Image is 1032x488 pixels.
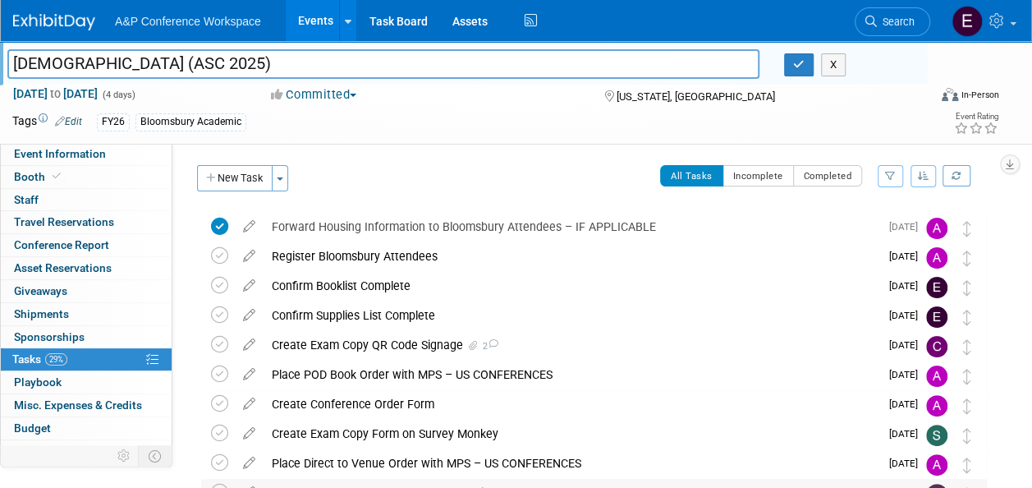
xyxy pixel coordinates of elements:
[14,398,142,412] span: Misc. Expenses & Credits
[14,307,69,320] span: Shipments
[14,147,106,160] span: Event Information
[963,280,971,296] i: Move task
[12,86,99,101] span: [DATE] [DATE]
[264,302,879,329] div: Confirm Supplies List Complete
[963,251,971,266] i: Move task
[943,165,970,186] a: Refresh
[926,395,947,417] img: Amanda Oney
[235,426,264,441] a: edit
[963,310,971,325] i: Move task
[963,398,971,414] i: Move task
[926,218,947,239] img: Amanda Oney
[889,369,926,380] span: [DATE]
[877,16,915,28] span: Search
[1,143,172,165] a: Event Information
[14,421,51,435] span: Budget
[926,366,947,387] img: Amanda Oney
[53,172,61,181] i: Booth reservation complete
[1,326,172,348] a: Sponsorships
[926,247,947,269] img: Amanda Oney
[13,14,95,30] img: ExhibitDay
[264,420,879,448] div: Create Exam Copy Form on Survey Monkey
[1,394,172,417] a: Misc. Expenses & Credits
[135,113,246,131] div: Bloomsbury Academic
[889,339,926,351] span: [DATE]
[889,398,926,410] span: [DATE]
[14,375,62,389] span: Playbook
[926,277,947,298] img: Erika Rollins
[264,361,879,389] div: Place POD Book Order with MPS – US CONFERENCES
[793,165,863,186] button: Completed
[14,330,85,343] span: Sponsorships
[963,458,971,473] i: Move task
[1,189,172,211] a: Staff
[264,390,879,418] div: Create Conference Order Form
[889,221,926,232] span: [DATE]
[889,251,926,262] span: [DATE]
[889,428,926,440] span: [DATE]
[235,279,264,293] a: edit
[1,440,172,463] a: ROI, Objectives & ROO
[963,221,971,237] i: Move task
[660,165,723,186] button: All Tasks
[1,257,172,279] a: Asset Reservations
[889,280,926,292] span: [DATE]
[197,165,273,191] button: New Task
[264,272,879,300] div: Confirm Booklist Complete
[14,238,109,251] span: Conference Report
[1,211,172,233] a: Travel Reservations
[235,249,264,264] a: edit
[961,89,999,101] div: In-Person
[235,338,264,352] a: edit
[1,417,172,440] a: Budget
[235,456,264,471] a: edit
[1,371,172,394] a: Playbook
[942,88,958,101] img: Format-Inperson.png
[1,303,172,325] a: Shipments
[889,310,926,321] span: [DATE]
[12,352,67,366] span: Tasks
[855,85,999,110] div: Event Format
[954,113,998,121] div: Event Rating
[722,165,794,186] button: Incomplete
[139,445,172,467] td: Toggle Event Tabs
[235,367,264,382] a: edit
[45,353,67,366] span: 29%
[110,445,139,467] td: Personalize Event Tab Strip
[55,116,82,127] a: Edit
[926,336,947,357] img: Christine Ritchlin
[264,213,879,241] div: Forward Housing Information to Bloomsbury Attendees – IF APPLICABLE
[926,425,947,446] img: Samantha Klein
[1,280,172,302] a: Giveaways
[115,15,261,28] span: A&P Conference Workspace
[855,7,930,36] a: Search
[235,219,264,234] a: edit
[264,331,879,359] div: Create Exam Copy QR Code Signage
[14,193,39,206] span: Staff
[14,284,67,297] span: Giveaways
[1,348,172,371] a: Tasks29%
[926,306,947,328] img: Erika Rollins
[14,215,114,228] span: Travel Reservations
[1,234,172,256] a: Conference Report
[926,454,947,476] img: Amanda Oney
[963,428,971,444] i: Move task
[101,90,135,100] span: (4 days)
[235,397,264,412] a: edit
[97,113,130,131] div: FY26
[617,90,775,103] span: [US_STATE], [GEOGRAPHIC_DATA]
[963,339,971,355] i: Move task
[1,166,172,188] a: Booth
[265,86,363,104] button: Committed
[48,87,63,100] span: to
[14,261,112,274] span: Asset Reservations
[14,170,64,183] span: Booth
[952,6,983,37] img: Erika Rollins
[264,242,879,270] div: Register Bloomsbury Attendees
[963,369,971,384] i: Move task
[264,449,879,477] div: Place Direct to Venue Order with MPS – US CONFERENCES
[12,113,82,131] td: Tags
[14,444,124,458] span: ROI, Objectives & ROO
[235,308,264,323] a: edit
[889,458,926,469] span: [DATE]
